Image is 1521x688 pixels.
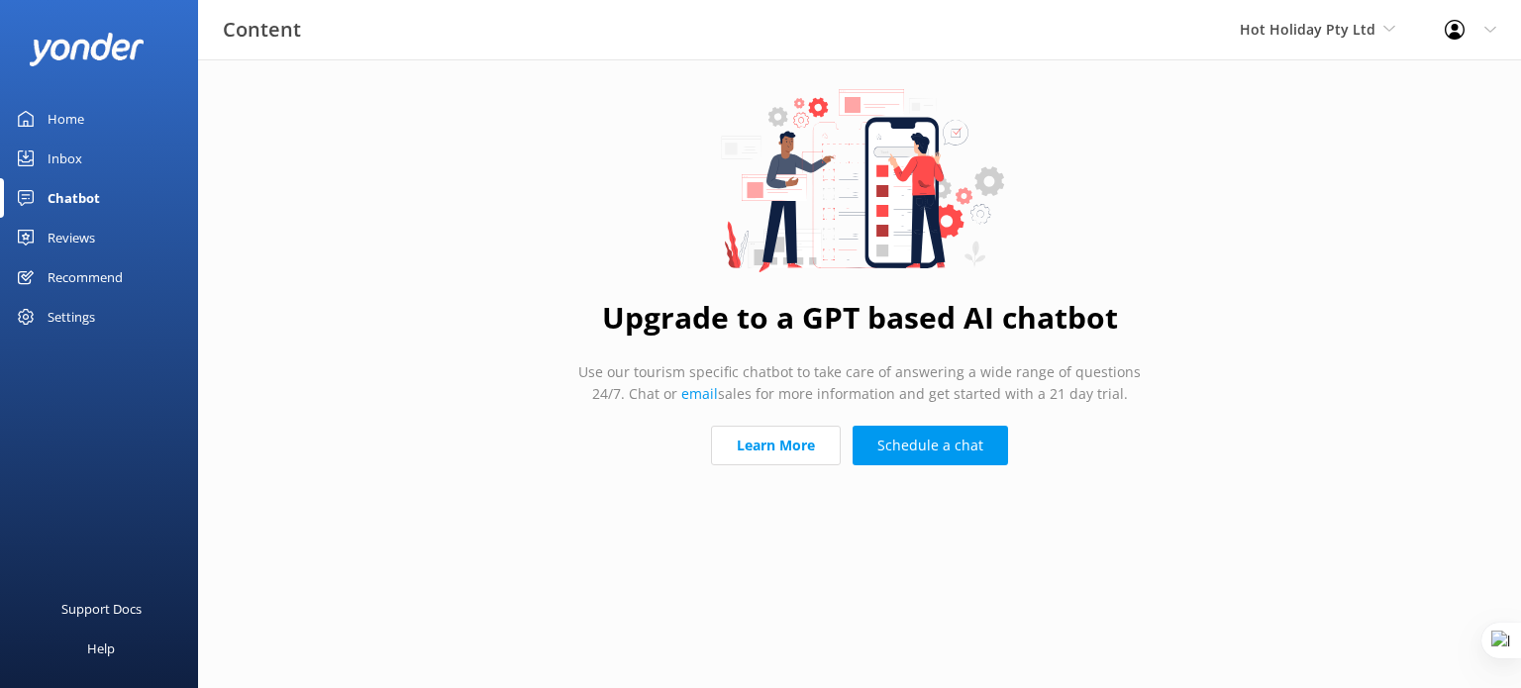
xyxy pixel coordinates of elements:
[48,139,82,178] div: Inbox
[572,361,1147,406] p: Use our tourism specific chatbot to take care of answering a wide range of questions 24/7. Chat o...
[48,99,84,139] div: Home
[30,33,144,65] img: yonder-white-logo.png
[711,426,841,465] a: Learn More
[48,218,95,257] div: Reviews
[48,297,95,337] div: Settings
[87,629,115,668] div: Help
[1240,20,1375,39] span: Hot Holiday Pty Ltd
[48,178,100,218] div: Chatbot
[602,294,1118,342] h1: Upgrade to a GPT based AI chatbot
[853,426,1008,465] a: Schedule a chat
[48,257,123,297] div: Recommend
[61,589,142,629] div: Support Docs
[223,14,301,46] h3: Content
[681,384,718,403] a: email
